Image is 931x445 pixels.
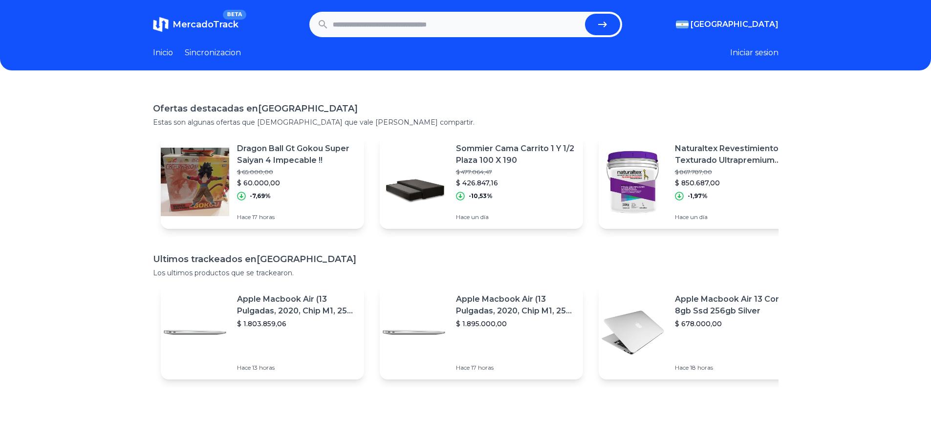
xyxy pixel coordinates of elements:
p: Estas son algunas ofertas que [DEMOGRAPHIC_DATA] que vale [PERSON_NAME] compartir. [153,117,779,127]
a: Inicio [153,47,173,59]
img: Featured image [161,148,229,216]
p: $ 867.787,00 [675,168,794,176]
img: Argentina [676,21,689,28]
p: Hace 18 horas [675,364,794,372]
p: Hace 17 horas [237,213,356,221]
p: Hace un día [456,213,575,221]
button: [GEOGRAPHIC_DATA] [676,19,779,30]
img: Featured image [599,148,667,216]
p: Apple Macbook Air (13 Pulgadas, 2020, Chip M1, 256 Gb De Ssd, 8 Gb De Ram) - Plata [456,293,575,317]
a: Featured imageApple Macbook Air 13 Core I5 8gb Ssd 256gb Silver$ 678.000,00Hace 18 horas [599,286,802,379]
p: $ 477.064,47 [456,168,575,176]
p: $ 60.000,00 [237,178,356,188]
p: Naturaltex Revestimiento Texturado Ultrapremium Tambor 270kg [675,143,794,166]
button: Iniciar sesion [730,47,779,59]
p: $ 850.687,00 [675,178,794,188]
p: -7,69% [250,192,271,200]
a: Featured imageNaturaltex Revestimiento Texturado Ultrapremium Tambor 270kg$ 867.787,00$ 850.687,0... [599,135,802,229]
p: Apple Macbook Air 13 Core I5 8gb Ssd 256gb Silver [675,293,794,317]
p: Hace 17 horas [456,364,575,372]
img: Featured image [161,298,229,367]
p: Los ultimos productos que se trackearon. [153,268,779,278]
h1: Ofertas destacadas en [GEOGRAPHIC_DATA] [153,102,779,115]
p: $ 678.000,00 [675,319,794,329]
p: -10,53% [469,192,493,200]
p: $ 1.803.859,06 [237,319,356,329]
span: [GEOGRAPHIC_DATA] [691,19,779,30]
a: MercadoTrackBETA [153,17,238,32]
img: Featured image [599,298,667,367]
p: Hace un día [675,213,794,221]
p: Hace 13 horas [237,364,356,372]
img: Featured image [380,148,448,216]
p: $ 426.847,16 [456,178,575,188]
img: Featured image [380,298,448,367]
p: Apple Macbook Air (13 Pulgadas, 2020, Chip M1, 256 Gb De Ssd, 8 Gb De Ram) - Plata [237,293,356,317]
a: Sincronizacion [185,47,241,59]
a: Featured imageApple Macbook Air (13 Pulgadas, 2020, Chip M1, 256 Gb De Ssd, 8 Gb De Ram) - Plata$... [161,286,364,379]
span: MercadoTrack [173,19,238,30]
h1: Ultimos trackeados en [GEOGRAPHIC_DATA] [153,252,779,266]
img: MercadoTrack [153,17,169,32]
p: $ 1.895.000,00 [456,319,575,329]
a: Featured imageApple Macbook Air (13 Pulgadas, 2020, Chip M1, 256 Gb De Ssd, 8 Gb De Ram) - Plata$... [380,286,583,379]
p: Dragon Ball Gt Gokou Super Saiyan 4 Impecable !! [237,143,356,166]
p: -1,97% [688,192,708,200]
span: BETA [223,10,246,20]
a: Featured imageDragon Ball Gt Gokou Super Saiyan 4 Impecable !!$ 65.000,00$ 60.000,00-7,69%Hace 17... [161,135,364,229]
p: Sommier Cama Carrito 1 Y 1/2 Plaza 100 X 190 [456,143,575,166]
a: Featured imageSommier Cama Carrito 1 Y 1/2 Plaza 100 X 190$ 477.064,47$ 426.847,16-10,53%Hace un día [380,135,583,229]
p: $ 65.000,00 [237,168,356,176]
